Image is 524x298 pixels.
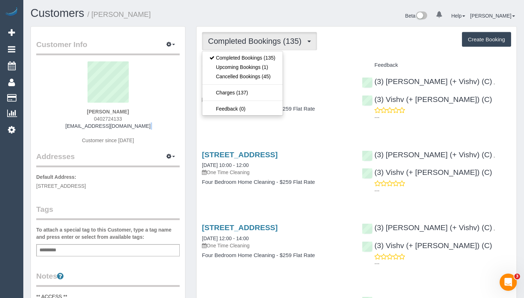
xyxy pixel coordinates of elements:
[374,260,511,267] p: ---
[82,138,134,143] span: Customer since [DATE]
[202,32,317,50] button: Completed Bookings (135)
[202,88,283,97] a: Charges (137)
[405,13,428,19] a: Beta
[88,10,151,18] small: / [PERSON_NAME]
[362,95,492,103] a: (3) Vishv (+ [PERSON_NAME]) (C)
[362,241,492,250] a: (3) Vishv (+ [PERSON_NAME]) (C)
[470,13,515,19] a: [PERSON_NAME]
[30,7,84,19] a: Customers
[36,226,180,241] label: To attach a special tag to this Customer, type a tag name and press enter or select from availabl...
[374,114,511,121] p: ---
[374,187,511,194] p: ---
[202,242,351,249] p: One Time Cleaning
[494,225,495,231] span: ,
[362,77,492,85] a: (3) [PERSON_NAME] (+ Vishv) (C)
[202,223,278,232] a: [STREET_ADDRESS]
[202,53,283,62] a: Completed Bookings (135)
[451,13,465,19] a: Help
[202,179,351,185] h4: Four Bedroom Home Cleaning - $259 Flat Rate
[362,62,511,68] h4: Feedback
[462,32,511,47] button: Create Booking
[202,252,351,259] h4: Four Bedroom Home Cleaning - $259 Flat Rate
[202,236,249,241] a: [DATE] 12:00 - 14:00
[208,37,305,46] span: Completed Bookings (135)
[36,204,180,220] legend: Tags
[4,7,19,17] img: Automaid Logo
[202,62,283,72] a: Upcoming Bookings (1)
[94,116,122,122] span: 0402724133
[362,168,492,176] a: (3) Vishv (+ [PERSON_NAME]) (C)
[36,39,180,55] legend: Customer Info
[202,150,278,159] a: [STREET_ADDRESS]
[65,123,150,129] a: [EMAIL_ADDRESS][DOMAIN_NAME]
[36,271,180,287] legend: Notes
[36,173,76,181] label: Default Address:
[36,183,86,189] span: [STREET_ADDRESS]
[202,162,249,168] a: [DATE] 10:00 - 12:00
[202,169,351,176] p: One Time Cleaning
[362,150,492,159] a: (3) [PERSON_NAME] (+ Vishv) (C)
[514,274,520,279] span: 3
[494,153,495,158] span: ,
[500,274,517,291] iframe: Intercom live chat
[202,72,283,81] a: Cancelled Bookings (45)
[87,109,129,115] strong: [PERSON_NAME]
[494,79,495,85] span: ,
[362,223,492,232] a: (3) [PERSON_NAME] (+ Vishv) (C)
[415,11,427,21] img: New interface
[202,104,283,113] a: Feedback (0)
